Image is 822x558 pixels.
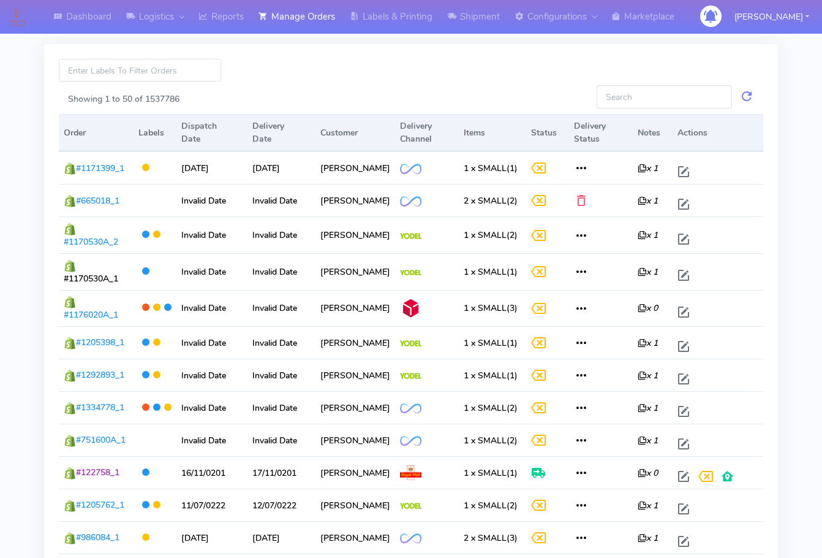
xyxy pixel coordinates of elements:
[176,359,247,391] td: Invalid Date
[176,456,247,489] td: 16/11/0201
[134,114,176,151] th: Labels
[68,93,179,105] label: Showing 1 to 50 of 1537786
[400,164,421,174] img: OnFleet
[638,402,658,414] i: x 1
[725,4,818,29] button: [PERSON_NAME]
[247,184,315,216] td: Invalid Date
[400,196,421,207] img: OnFleet
[247,391,315,424] td: Invalid Date
[76,467,119,478] span: #122758_1
[400,465,421,480] img: Royal Mail
[464,370,518,381] span: (1)
[464,266,507,278] span: 1 x SMALL
[247,456,315,489] td: 17/11/0201
[464,337,507,349] span: 1 x SMALL
[176,114,247,151] th: Dispatch Date
[464,302,507,314] span: 1 x SMALL
[176,489,247,521] td: 11/07/0222
[526,114,569,151] th: Status
[400,340,421,346] img: Yodel
[176,326,247,359] td: Invalid Date
[464,467,518,479] span: (1)
[247,326,315,359] td: Invalid Date
[247,290,315,327] td: Invalid Date
[76,195,119,207] span: #665018_1
[464,532,518,544] span: (3)
[247,253,315,290] td: Invalid Date
[638,532,658,544] i: x 1
[464,370,507,381] span: 1 x SMALL
[464,302,518,314] span: (3)
[76,402,124,413] span: #1334778_1
[673,114,763,151] th: Actions
[638,266,658,278] i: x 1
[638,370,658,381] i: x 1
[638,500,658,511] i: x 1
[400,436,421,446] img: OnFleet
[400,373,421,379] img: Yodel
[76,162,124,174] span: #1171399_1
[638,435,658,446] i: x 1
[64,273,118,285] span: #1170530A_1
[315,521,395,554] td: [PERSON_NAME]
[464,532,507,544] span: 2 x SMALL
[464,229,507,241] span: 1 x SMALL
[400,297,421,319] img: DPD
[247,114,315,151] th: Delivery Date
[400,503,421,509] img: Yodel
[76,337,124,348] span: #1205398_1
[464,500,507,511] span: 1 x SMALL
[76,369,124,381] span: #1292893_1
[638,337,658,349] i: x 1
[176,391,247,424] td: Invalid Date
[176,184,247,216] td: Invalid Date
[638,467,658,479] i: x 0
[464,337,518,349] span: (1)
[464,195,518,207] span: (2)
[64,236,118,248] span: #1170530A_2
[59,114,134,151] th: Order
[315,216,395,253] td: [PERSON_NAME]
[633,114,673,151] th: Notes
[247,359,315,391] td: Invalid Date
[76,532,119,543] span: #986084_1
[247,521,315,554] td: [DATE]
[638,302,658,314] i: x 0
[569,114,633,151] th: Delivery Status
[464,162,518,174] span: (1)
[464,266,518,278] span: (1)
[315,114,395,151] th: Customer
[315,326,395,359] td: [PERSON_NAME]
[464,435,518,446] span: (2)
[464,500,518,511] span: (2)
[400,233,421,239] img: Yodel
[59,59,221,82] input: Enter Labels To Filter Orders
[315,391,395,424] td: [PERSON_NAME]
[464,467,507,479] span: 1 x SMALL
[176,521,247,554] td: [DATE]
[315,290,395,327] td: [PERSON_NAME]
[247,424,315,456] td: Invalid Date
[315,151,395,184] td: [PERSON_NAME]
[459,114,526,151] th: Items
[247,151,315,184] td: [DATE]
[395,114,459,151] th: Delivery Channel
[400,403,421,414] img: OnFleet
[464,229,518,241] span: (2)
[176,253,247,290] td: Invalid Date
[76,499,124,511] span: #1205762_1
[400,533,421,544] img: OnFleet
[176,151,247,184] td: [DATE]
[638,229,658,241] i: x 1
[315,489,395,521] td: [PERSON_NAME]
[176,424,247,456] td: Invalid Date
[464,435,507,446] span: 1 x SMALL
[315,253,395,290] td: [PERSON_NAME]
[176,290,247,327] td: Invalid Date
[247,216,315,253] td: Invalid Date
[464,402,518,414] span: (2)
[247,489,315,521] td: 12/07/0222
[76,434,126,446] span: #751600A_1
[315,456,395,489] td: [PERSON_NAME]
[176,216,247,253] td: Invalid Date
